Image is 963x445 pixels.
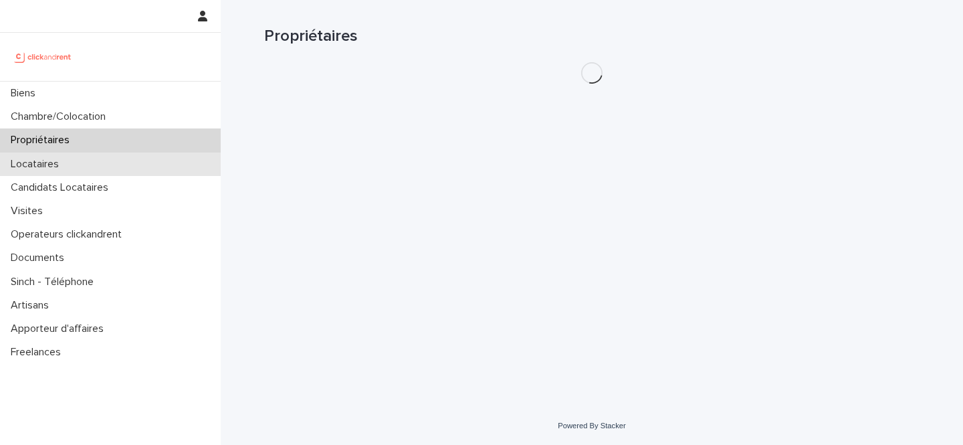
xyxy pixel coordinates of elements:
p: Operateurs clickandrent [5,228,132,241]
h1: Propriétaires [264,27,920,46]
p: Freelances [5,346,72,359]
p: Propriétaires [5,134,80,147]
p: Artisans [5,299,60,312]
p: Apporteur d'affaires [5,323,114,335]
img: UCB0brd3T0yccxBKYDjQ [11,43,76,70]
p: Candidats Locataires [5,181,119,194]
p: Biens [5,87,46,100]
p: Documents [5,252,75,264]
p: Sinch - Téléphone [5,276,104,288]
p: Visites [5,205,53,217]
p: Chambre/Colocation [5,110,116,123]
a: Powered By Stacker [558,422,625,430]
p: Locataires [5,158,70,171]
